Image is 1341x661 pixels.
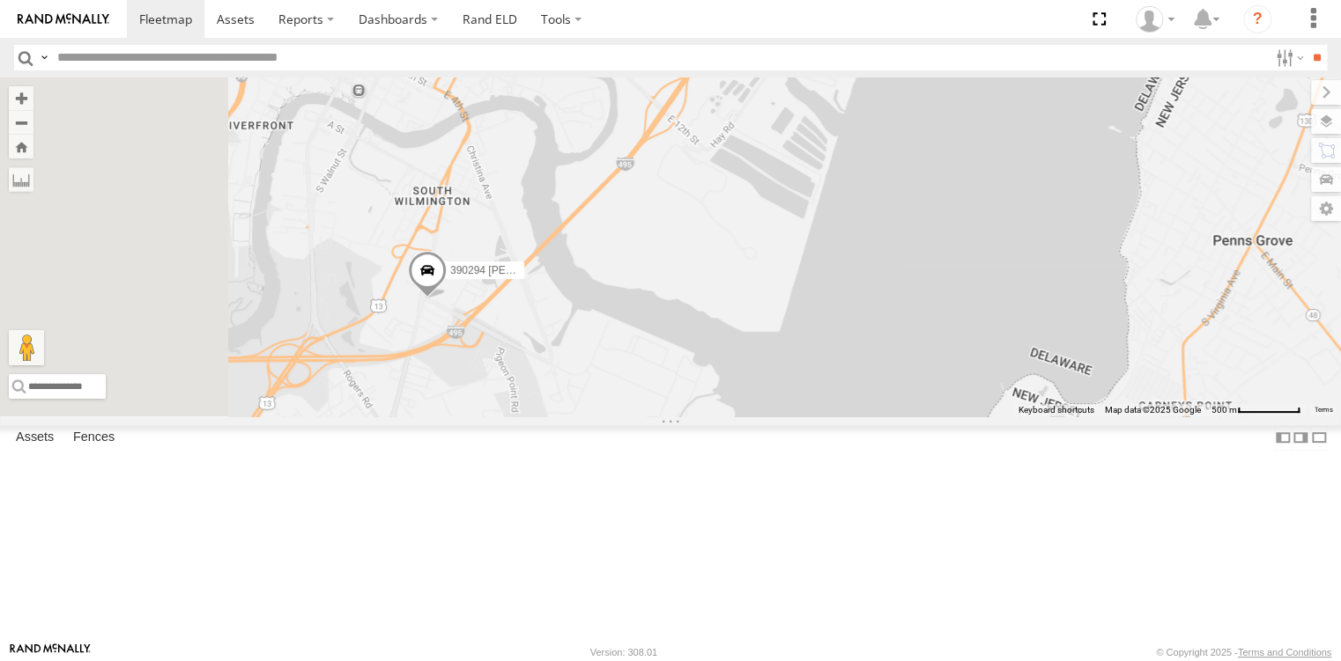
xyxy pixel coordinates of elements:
span: Map data ©2025 Google [1105,405,1201,415]
label: Dock Summary Table to the Left [1274,425,1292,451]
label: Measure [9,167,33,192]
div: Dale Gerhard [1130,6,1181,33]
label: Hide Summary Table [1310,425,1328,451]
label: Search Filter Options [1269,45,1307,70]
img: rand-logo.svg [18,13,109,26]
button: Map Scale: 500 m per 68 pixels [1206,404,1306,416]
button: Zoom Home [9,135,33,158]
label: Search Query [37,45,51,70]
span: 500 m [1211,405,1237,415]
button: Keyboard shortcuts [1019,404,1094,416]
a: Terms and Conditions [1238,647,1331,657]
label: Dock Summary Table to the Right [1292,425,1309,451]
label: Assets [7,426,63,451]
div: © Copyright 2025 - [1156,647,1331,657]
label: Fences [64,426,123,451]
button: Drag Pegman onto the map to open Street View [9,330,44,365]
i: ? [1243,5,1271,33]
div: Version: 308.01 [590,647,657,657]
a: Visit our Website [10,643,91,661]
button: Zoom out [9,110,33,135]
span: 390294 [PERSON_NAME] [450,265,575,277]
label: Map Settings [1311,196,1341,221]
button: Zoom in [9,86,33,110]
a: Terms (opens in new tab) [1315,406,1333,413]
